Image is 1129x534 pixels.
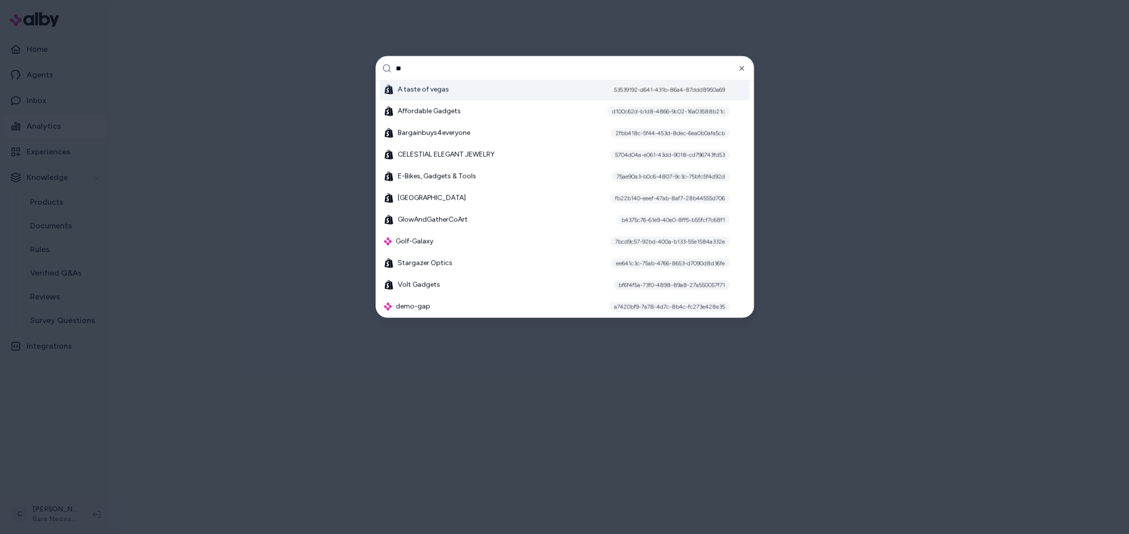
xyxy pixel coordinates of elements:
[607,107,730,116] div: d100c62d-b1d8-4866-9c02-16a03588b21c
[384,238,392,246] img: alby Logo
[384,303,392,311] img: alby Logo
[610,193,730,203] div: fb22b140-eeef-47ab-8af7-28b44555d706
[612,172,730,181] div: 75ae90a3-b0c6-4807-9c3c-75bfc5f4d92d
[398,280,440,290] span: Volt Gadgets
[398,172,476,181] span: E-Bikes, Gadgets & Tools
[610,237,730,247] div: 7bcd9c57-92bd-400a-b133-55e1584a332e
[609,85,730,95] div: 53539192-d641-431b-86a4-87ddd8950a69
[398,128,470,138] span: Bargainbuys4everyone
[396,302,430,312] span: demo-gap
[609,302,730,312] div: a7420bf9-7a78-4d7c-8b4c-fc273e428e35
[611,258,730,268] div: ee641c3c-75ab-4766-8653-d7090d8d36fe
[398,85,449,95] span: A taste of vegas
[398,215,468,225] span: GlowAndGatherCoArt
[614,280,730,290] div: bf6f4f5a-73f0-4898-89a8-27a550057f71
[398,258,452,268] span: Stargazer Optics
[398,150,495,160] span: CELESTIAL ELEGANT JEWELRY
[398,107,461,116] span: Affordable Gadgets
[398,193,466,203] span: [GEOGRAPHIC_DATA]
[610,150,730,160] div: 5704d04a-e061-43dd-9018-cd796743fd53
[611,128,730,138] div: 2fbb418c-5f44-453d-8dec-6ea0b0afa5cb
[616,215,730,225] div: b4375c76-61e9-40e0-8ff5-b55fcf7c68f1
[396,237,433,247] span: Golf-Galaxy
[376,81,753,318] div: Suggestions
